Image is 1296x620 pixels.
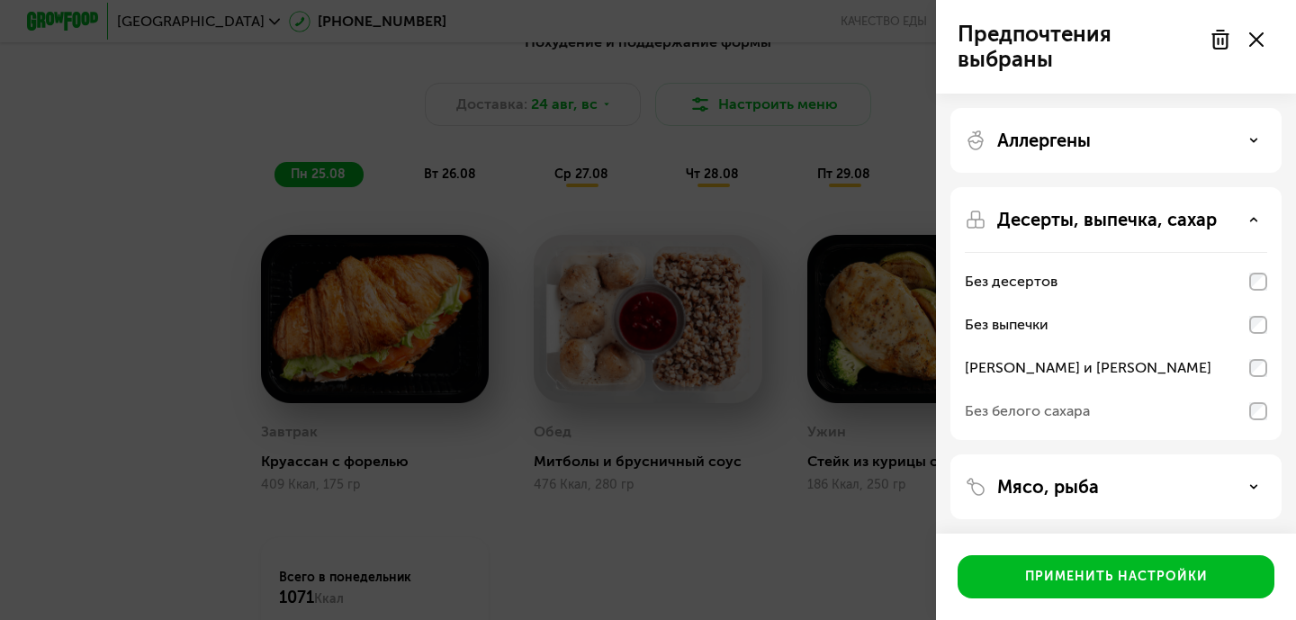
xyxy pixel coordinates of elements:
[965,271,1057,292] div: Без десертов
[965,357,1211,379] div: [PERSON_NAME] и [PERSON_NAME]
[997,476,1099,498] p: Мясо, рыба
[997,130,1091,151] p: Аллергены
[958,555,1274,598] button: Применить настройки
[997,209,1217,230] p: Десерты, выпечка, сахар
[965,400,1090,422] div: Без белого сахара
[1025,568,1208,586] div: Применить настройки
[958,22,1199,72] p: Предпочтения выбраны
[965,314,1048,336] div: Без выпечки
